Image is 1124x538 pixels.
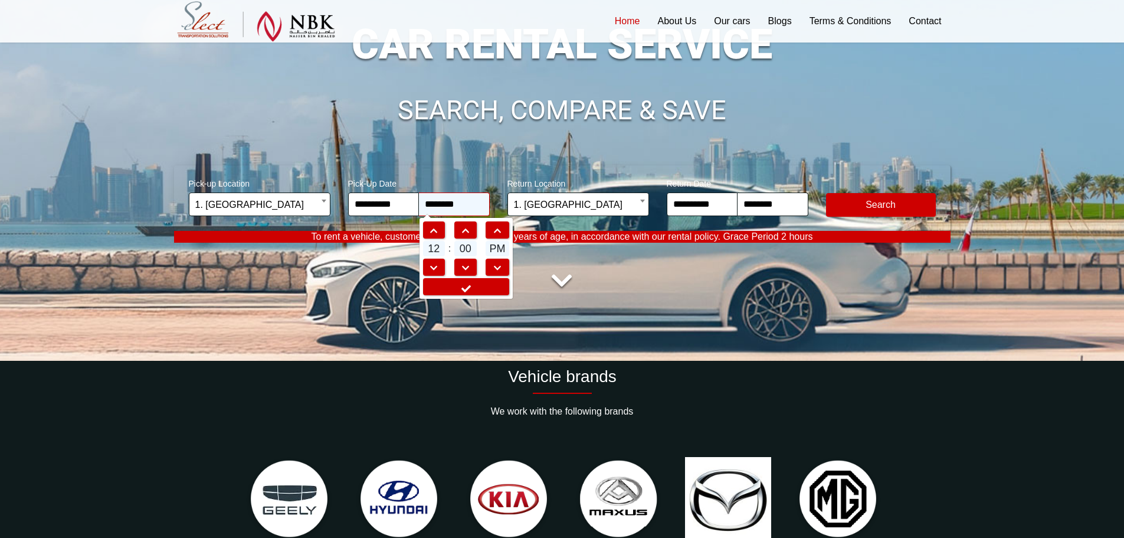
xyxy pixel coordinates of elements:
h2: Vehicle brands [174,367,951,387]
h1: SEARCH, COMPARE & SAVE [174,97,951,124]
span: Pick-Up Date [348,171,490,193]
h1: CAR RENTAL SERVICE [174,24,951,65]
span: 1. Hamad International Airport [507,193,649,216]
span: 1. Hamad International Airport [195,193,324,217]
img: Select Rent a Car [177,1,335,42]
td: : [446,240,453,257]
span: Return Date [667,171,808,193]
span: 1. Hamad International Airport [189,193,330,216]
p: To rent a vehicle, customers must be at least 21 years of age, in accordance with our rental poli... [174,231,951,243]
button: Modify Search [826,193,936,217]
span: 1. Hamad International Airport [514,193,643,217]
p: We work with the following brands [174,406,951,418]
span: 12 [423,241,445,256]
span: 00 [454,241,477,256]
span: Return Location [507,171,649,193]
span: Pick-up Location [189,171,330,193]
span: PM [486,241,509,256]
